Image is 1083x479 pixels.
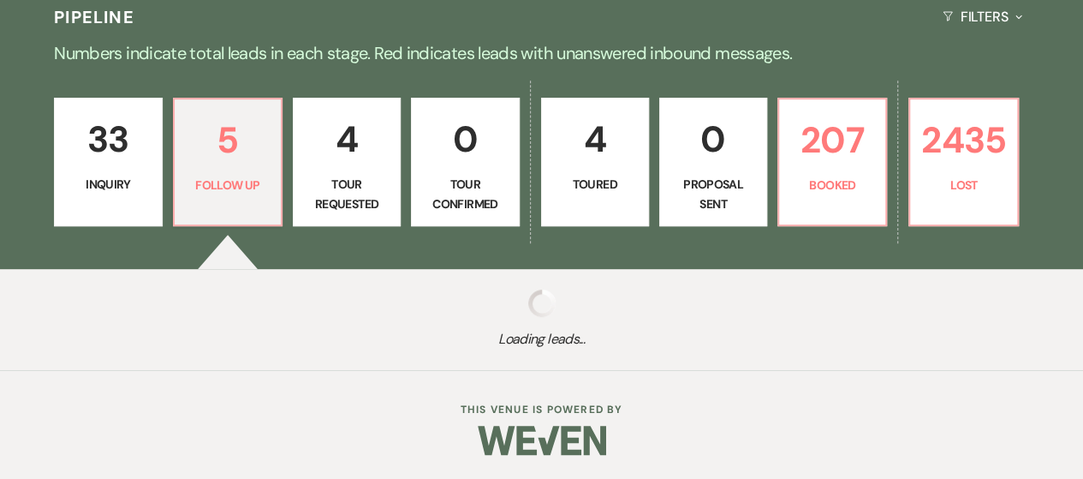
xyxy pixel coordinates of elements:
[185,111,271,169] p: 5
[789,176,875,195] p: Booked
[54,5,134,29] h3: Pipeline
[422,111,508,168] p: 0
[478,410,606,470] img: Weven Logo
[920,176,1006,195] p: Lost
[54,329,1029,350] span: Loading leads...
[541,98,649,226] a: 4Toured
[422,175,508,213] p: Tour Confirmed
[65,175,151,194] p: Inquiry
[670,175,756,213] p: Proposal Sent
[659,98,767,226] a: 0Proposal Sent
[304,111,390,168] p: 4
[908,98,1018,226] a: 2435Lost
[173,98,283,226] a: 5Follow Up
[185,176,271,195] p: Follow Up
[670,111,756,168] p: 0
[411,98,519,226] a: 0Tour Confirmed
[293,98,401,226] a: 4Tour Requested
[54,98,162,226] a: 33Inquiry
[65,111,151,168] p: 33
[552,111,638,168] p: 4
[920,111,1006,169] p: 2435
[789,111,875,169] p: 207
[552,175,638,194] p: Toured
[528,290,556,317] img: loading spinner
[304,175,390,213] p: Tour Requested
[777,98,887,226] a: 207Booked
